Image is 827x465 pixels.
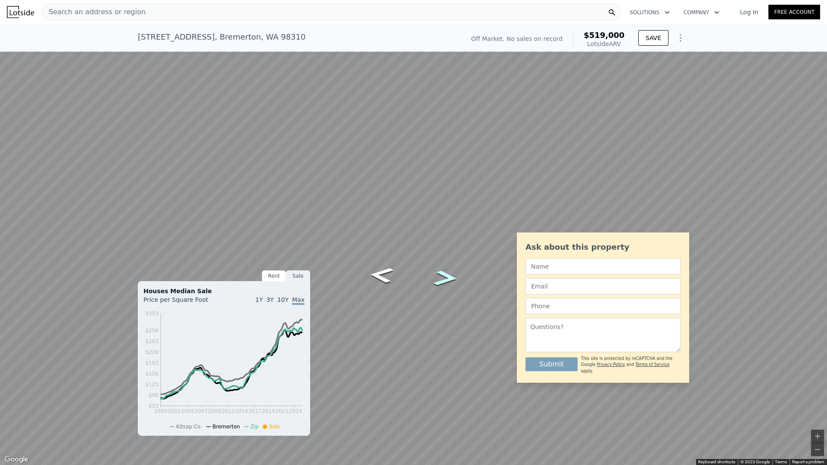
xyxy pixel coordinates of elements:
tspan: $193 [145,360,159,366]
tspan: $123 [145,381,159,387]
tspan: 2014 [235,408,248,414]
button: SAVE [638,30,668,46]
div: Houses Median Sale [143,287,305,295]
tspan: 2019 [262,408,275,414]
tspan: 2012 [221,408,235,414]
tspan: $88 [149,392,159,398]
input: Name [525,258,681,275]
button: Solutions [623,5,677,20]
div: Price per Square Foot [143,295,224,309]
div: Lotside ARV [584,40,625,48]
tspan: $263 [145,338,159,344]
tspan: $353 [145,310,159,316]
span: Search an address or region [42,7,146,17]
div: Rent [262,270,286,282]
tspan: 2007 [195,408,208,414]
span: Sale [269,424,280,430]
span: 1Y [255,296,263,303]
tspan: 2000 [154,408,168,414]
a: Free Account [768,5,820,19]
tspan: 2021 [275,408,289,414]
a: Log In [730,8,768,16]
button: Submit [525,357,578,371]
button: Company [677,5,726,20]
a: Terms of Service [635,362,669,367]
tspan: $228 [145,349,159,355]
div: Off Market. No sales on record [471,34,563,43]
span: Max [292,296,305,305]
div: Sale [286,270,310,282]
tspan: $298 [145,328,159,334]
tspan: 2009 [208,408,221,414]
span: 3Y [266,296,274,303]
a: Privacy Policy [597,362,625,367]
tspan: 2005 [181,408,194,414]
input: Phone [525,298,681,314]
span: 10Y [277,296,289,303]
span: Zip [250,424,258,430]
div: [STREET_ADDRESS] , Bremerton , WA 98310 [138,31,305,43]
tspan: 2017 [249,408,262,414]
span: Kitsap Co. [176,424,202,430]
button: Show Options [672,29,689,46]
tspan: 2002 [168,408,181,414]
tspan: $158 [145,371,159,377]
input: Email [525,278,681,294]
tspan: $53 [149,403,159,409]
span: Bremerton [212,424,240,430]
span: $519,000 [584,31,625,40]
tspan: 2024 [289,408,302,414]
div: Ask about this property [525,241,681,253]
div: This site is protected by reCAPTCHA and the Google and apply. [581,356,681,374]
img: Lotside [7,6,34,18]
